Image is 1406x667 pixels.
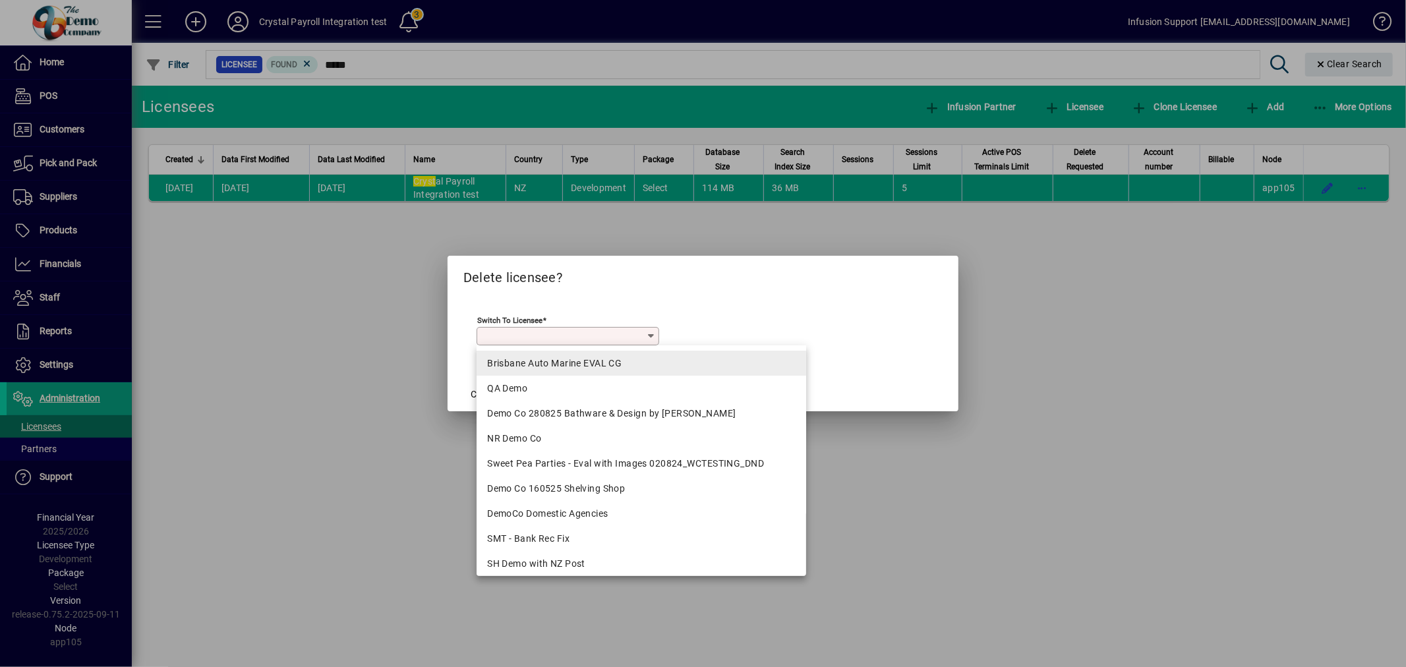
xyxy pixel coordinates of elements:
[487,482,796,496] div: Demo Co 160525 Shelving Shop
[487,457,796,471] div: Sweet Pea Parties - Eval with Images 020824_WCTESTING_DND
[487,357,796,370] div: Brisbane Auto Marine EVAL CG
[477,451,806,476] mat-option: Sweet Pea Parties - Eval with Images 020824_WCTESTING_DND
[477,476,806,501] mat-option: Demo Co 160525 Shelving Shop
[477,526,806,551] mat-option: SMT - Bank Rec Fix
[477,316,542,325] mat-label: Switch to licensee
[477,426,806,451] mat-option: NR Demo Co
[477,551,806,576] mat-option: SH Demo with NZ Post
[487,532,796,546] div: SMT - Bank Rec Fix
[487,432,796,446] div: NR Demo Co
[487,557,796,571] div: SH Demo with NZ Post
[477,401,806,426] mat-option: Demo Co 280825 Bathware & Design by Kristy
[477,501,806,526] mat-option: DemoCo Domestic Agencies
[477,351,806,376] mat-option: Brisbane Auto Marine EVAL CG
[477,376,806,401] mat-option: QA Demo
[487,407,796,420] div: Demo Co 280825 Bathware & Design by [PERSON_NAME]
[487,507,796,521] div: DemoCo Domestic Agencies
[463,382,506,406] button: Cancel
[448,256,958,294] h2: Delete licensee?
[487,382,796,395] div: QA Demo
[471,388,498,401] span: Cancel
